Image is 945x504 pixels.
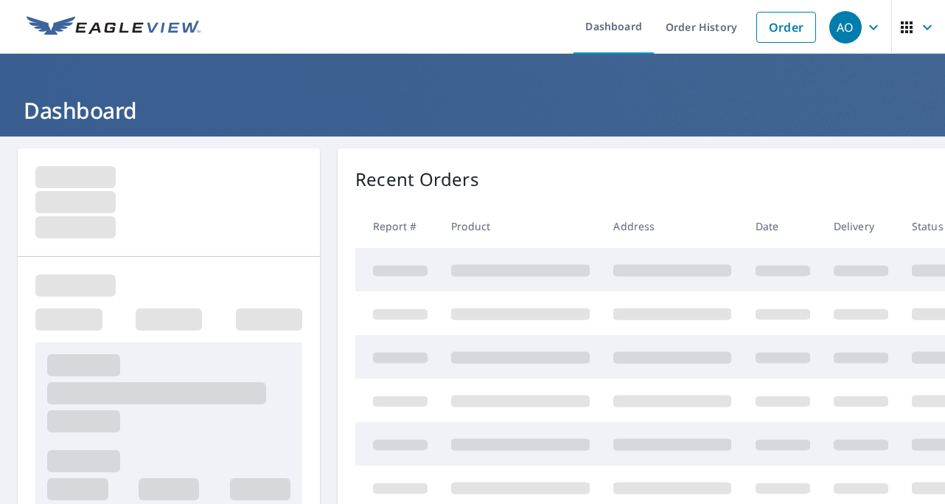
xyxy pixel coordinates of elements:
[439,204,601,248] th: Product
[355,204,439,248] th: Report #
[355,166,479,193] p: Recent Orders
[829,11,862,44] div: AO
[756,12,816,43] a: Order
[744,204,822,248] th: Date
[27,16,200,38] img: EV Logo
[822,204,900,248] th: Delivery
[18,95,927,125] h1: Dashboard
[601,204,743,248] th: Address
